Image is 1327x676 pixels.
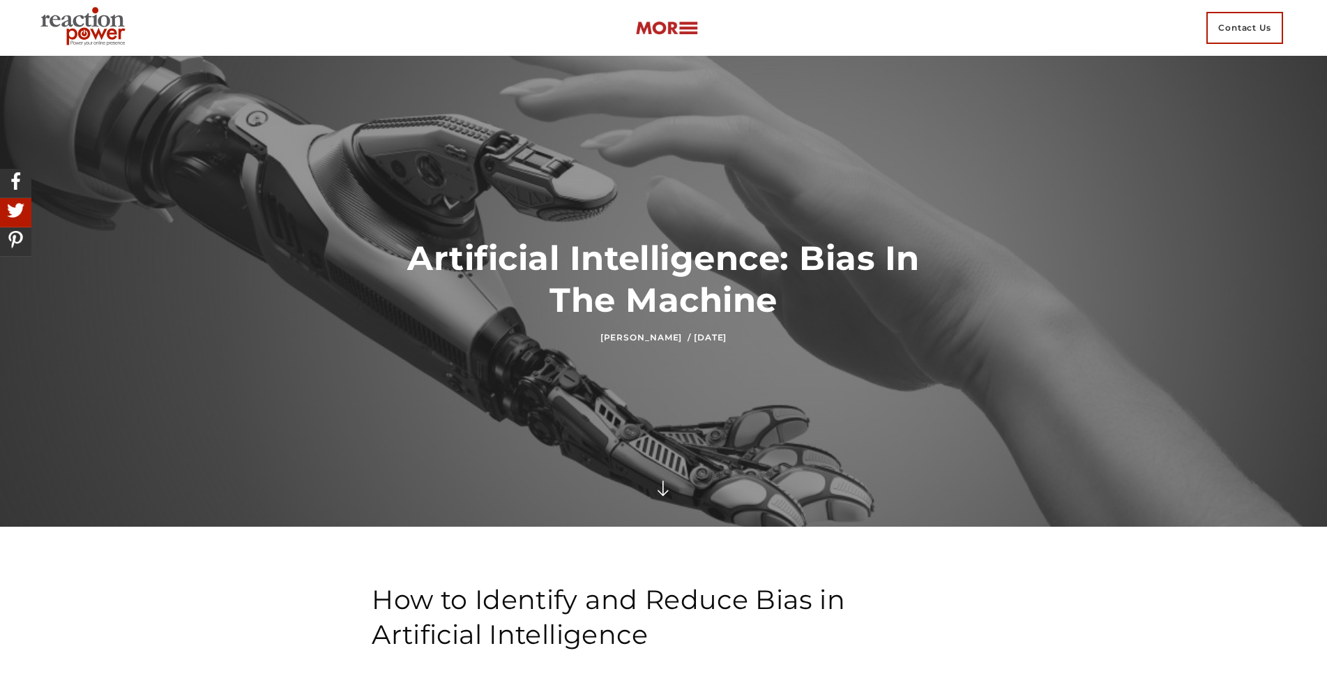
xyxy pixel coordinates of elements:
span: How to Identify and Reduce Bias in Artificial Intelligence [372,583,845,651]
img: Executive Branding | Personal Branding Agency [35,3,136,53]
a: [PERSON_NAME] / [600,332,691,343]
img: more-btn.png [635,20,698,36]
img: Share On Facebook [3,169,28,193]
h1: Artificial Intelligence: Bias In The Machine [372,237,955,321]
img: Share On Twitter [3,198,28,223]
span: Contact Us [1206,12,1283,44]
img: Share On Pinterest [3,227,28,252]
time: [DATE] [694,332,727,343]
